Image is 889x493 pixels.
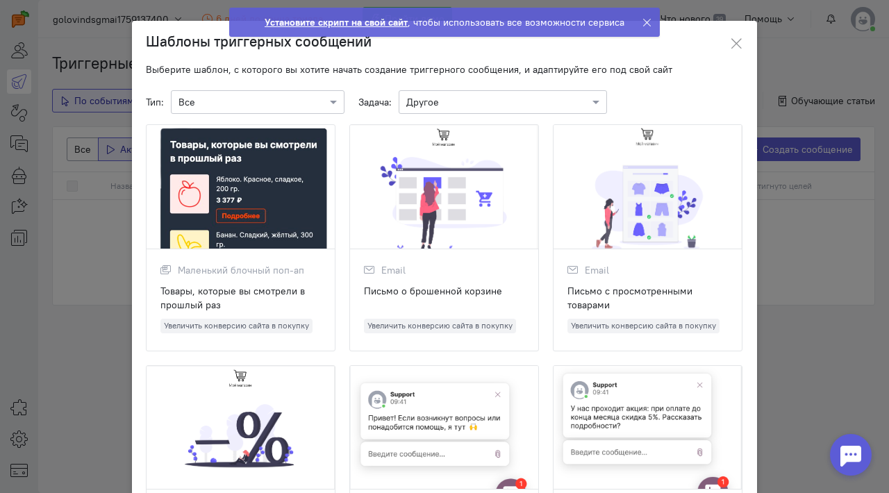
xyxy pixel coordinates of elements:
span: Задача: [358,95,392,109]
div: Выберите шаблон, с которого вы хотите начать создание триггерного сообщения, и адаптируйте его по... [146,62,743,76]
div: Письмо с просмотренными товарами [567,284,728,312]
span: Увеличить конверсию сайта в покупку [567,319,720,333]
span: Email [585,263,609,277]
div: , чтобы использовать все возможности сервиса [265,15,624,29]
span: Тип: [146,95,164,109]
h3: Шаблоны триггерных сообщений [146,31,372,52]
div: Письмо о брошенной корзине [364,284,524,312]
div: Товары, которые вы смотрели в прошлый раз [160,284,321,312]
span: Маленький блочный поп-ап [178,263,304,277]
span: Увеличить конверсию сайта в покупку [160,319,313,333]
span: Email [381,263,406,277]
span: Увеличить конверсию сайта в покупку [364,319,516,333]
strong: Установите скрипт на свой сайт [265,16,408,28]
